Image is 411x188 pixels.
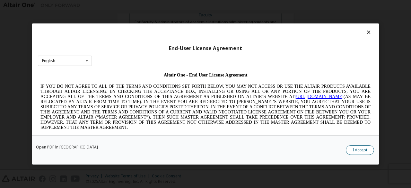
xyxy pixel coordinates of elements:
span: Lore Ipsumd Sit Ame Cons Adipisc Elitseddo (“Eiusmodte”) in utlabor Etdolo Magnaaliqua Eni. (“Adm... [3,66,333,112]
a: Open PDF in [GEOGRAPHIC_DATA] [36,145,98,149]
div: End-User License Agreement [38,45,373,52]
button: I Accept [346,145,374,155]
span: IF YOU DO NOT AGREE TO ALL OF THE TERMS AND CONDITIONS SET FORTH BELOW, YOU MAY NOT ACCESS OR USE... [3,14,333,60]
div: English [42,59,55,63]
span: Altair One - End User License Agreement [126,3,210,8]
a: [URL][DOMAIN_NAME] [257,24,306,29]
